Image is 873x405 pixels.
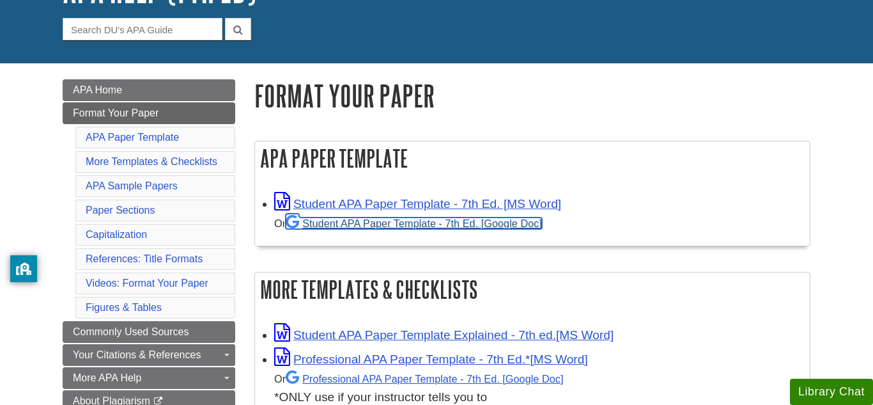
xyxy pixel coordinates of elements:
[63,79,235,101] a: APA Home
[274,328,614,342] a: Link opens in new window
[286,373,563,385] a: Professional APA Paper Template - 7th Ed.
[63,18,222,40] input: Search DU's APA Guide
[63,367,235,389] a: More APA Help
[63,344,235,366] a: Your Citations & References
[73,84,122,95] span: APA Home
[86,132,179,143] a: APA Paper Template
[73,107,158,118] span: Format Your Paper
[274,218,542,229] small: Or
[86,253,203,264] a: References: Title Formats
[254,79,810,112] h1: Format Your Paper
[73,326,189,337] span: Commonly Used Sources
[274,197,561,210] a: Link opens in new window
[274,373,563,385] small: Or
[286,218,542,229] a: Student APA Paper Template - 7th Ed. [Google Doc]
[86,205,155,216] a: Paper Sections
[63,321,235,343] a: Commonly Used Sources
[86,156,217,167] a: More Templates & Checklists
[255,273,810,306] h2: More Templates & Checklists
[790,379,873,405] button: Library Chat
[86,302,162,313] a: Figures & Tables
[274,353,588,366] a: Link opens in new window
[86,229,147,240] a: Capitalization
[10,255,37,282] button: privacy banner
[255,141,810,175] h2: APA Paper Template
[63,102,235,124] a: Format Your Paper
[73,349,201,360] span: Your Citations & References
[86,180,178,191] a: APA Sample Papers
[86,278,208,289] a: Videos: Format Your Paper
[73,372,141,383] span: More APA Help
